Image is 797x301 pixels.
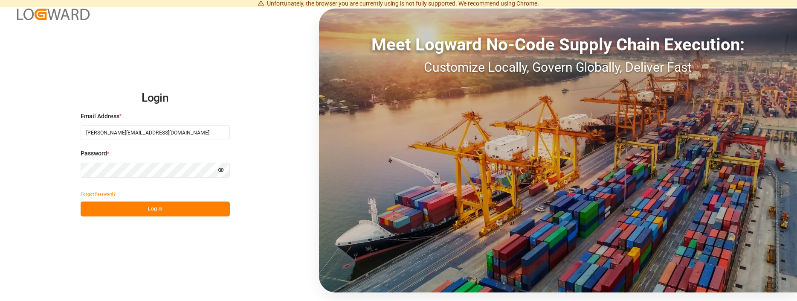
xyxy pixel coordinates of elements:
[81,112,119,121] span: Email Address
[81,187,116,202] button: Forgot Password?
[81,149,107,158] span: Password
[81,85,230,112] h2: Login
[81,202,230,216] button: Log In
[81,125,230,140] input: Enter your email
[319,32,797,58] div: Meet Logward No-Code Supply Chain Execution:
[319,58,797,77] div: Customize Locally, Govern Globally, Deliver Fast
[17,9,90,20] img: Logward_new_orange.png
